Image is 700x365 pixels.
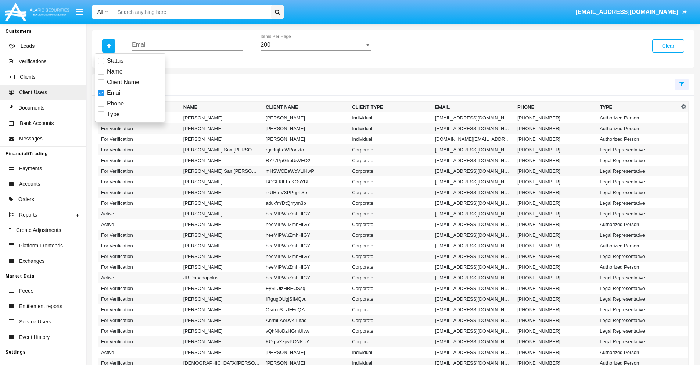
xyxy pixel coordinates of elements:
[98,166,180,176] td: For Verification
[432,347,514,358] td: [EMAIL_ADDRESS][DOMAIN_NAME]
[514,112,597,123] td: [PHONE_NUMBER]
[349,347,432,358] td: Individual
[4,1,71,23] img: Logo image
[597,102,679,113] th: Type
[107,110,120,119] span: Type
[349,187,432,198] td: Corporate
[514,198,597,208] td: [PHONE_NUMBER]
[114,5,269,19] input: Search
[263,283,349,294] td: EySliUlzHBEOSsq
[19,287,33,295] span: Feeds
[107,78,139,87] span: Client Name
[349,262,432,272] td: Corporate
[349,123,432,134] td: Individual
[432,187,514,198] td: [EMAIL_ADDRESS][DOMAIN_NAME]
[432,262,514,272] td: [EMAIL_ADDRESS][DOMAIN_NAME]
[349,176,432,187] td: Corporate
[514,272,597,283] td: [PHONE_NUMBER]
[263,166,349,176] td: mHSWCEaWoVLiHwP
[349,272,432,283] td: Corporate
[597,304,679,315] td: Legal Representative
[514,315,597,326] td: [PHONE_NUMBER]
[107,99,124,108] span: Phone
[98,219,180,230] td: Active
[20,73,36,81] span: Clients
[263,347,349,358] td: [PERSON_NAME]
[432,230,514,240] td: [EMAIL_ADDRESS][DOMAIN_NAME]
[575,9,678,15] span: [EMAIL_ADDRESS][DOMAIN_NAME]
[349,240,432,251] td: Corporate
[597,144,679,155] td: Legal Representative
[514,187,597,198] td: [PHONE_NUMBER]
[349,219,432,230] td: Corporate
[597,283,679,294] td: Legal Representative
[98,294,180,304] td: For Verification
[180,272,263,283] td: JR Papadopolus
[349,326,432,336] td: Corporate
[514,219,597,230] td: [PHONE_NUMBER]
[263,208,349,219] td: heeMlPWuZmhHIGY
[19,58,46,65] span: Verifications
[97,9,103,15] span: All
[597,294,679,304] td: Legal Representative
[514,208,597,219] td: [PHONE_NUMBER]
[514,283,597,294] td: [PHONE_NUMBER]
[98,326,180,336] td: For Verification
[514,251,597,262] td: [PHONE_NUMBER]
[597,251,679,262] td: Legal Representative
[263,262,349,272] td: heeMlPWuZmhHIGY
[180,230,263,240] td: [PERSON_NAME]
[263,198,349,208] td: aduk'm'DtQmym3b
[432,166,514,176] td: [EMAIL_ADDRESS][DOMAIN_NAME]
[107,57,123,65] span: Status
[572,2,691,22] a: [EMAIL_ADDRESS][DOMAIN_NAME]
[432,208,514,219] td: [EMAIL_ADDRESS][DOMAIN_NAME]
[432,155,514,166] td: [EMAIL_ADDRESS][DOMAIN_NAME]
[180,326,263,336] td: [PERSON_NAME]
[107,89,122,97] span: Email
[180,315,263,326] td: [PERSON_NAME]
[19,318,51,326] span: Service Users
[98,304,180,315] td: For Verification
[349,304,432,315] td: Corporate
[18,196,34,203] span: Orders
[349,294,432,304] td: Corporate
[263,176,349,187] td: BCGLKlFFuKOsYBl
[349,283,432,294] td: Corporate
[597,176,679,187] td: Legal Representative
[349,315,432,326] td: Corporate
[597,166,679,176] td: Legal Representative
[597,326,679,336] td: Legal Representative
[180,187,263,198] td: [PERSON_NAME]
[263,187,349,198] td: rzURtnVXPPgpLSe
[98,251,180,262] td: For Verification
[514,155,597,166] td: [PHONE_NUMBER]
[652,39,684,53] button: Clear
[180,283,263,294] td: [PERSON_NAME]
[432,219,514,230] td: [EMAIL_ADDRESS][DOMAIN_NAME]
[432,304,514,315] td: [EMAIL_ADDRESS][DOMAIN_NAME]
[92,8,114,16] a: All
[597,272,679,283] td: Legal Representative
[349,144,432,155] td: Corporate
[180,134,263,144] td: [PERSON_NAME]
[263,123,349,134] td: [PERSON_NAME]
[514,262,597,272] td: [PHONE_NUMBER]
[597,315,679,326] td: Legal Representative
[349,112,432,123] td: Individual
[432,112,514,123] td: [EMAIL_ADDRESS][DOMAIN_NAME]
[432,326,514,336] td: [EMAIL_ADDRESS][DOMAIN_NAME]
[180,294,263,304] td: [PERSON_NAME]
[432,198,514,208] td: [EMAIL_ADDRESS][DOMAIN_NAME]
[597,262,679,272] td: Authorized Person
[98,123,180,134] td: For Verification
[19,180,40,188] span: Accounts
[19,333,50,341] span: Event History
[349,198,432,208] td: Corporate
[98,134,180,144] td: For Verification
[263,112,349,123] td: [PERSON_NAME]
[514,144,597,155] td: [PHONE_NUMBER]
[180,176,263,187] td: [PERSON_NAME]
[597,219,679,230] td: Authorized Person
[19,257,44,265] span: Exchanges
